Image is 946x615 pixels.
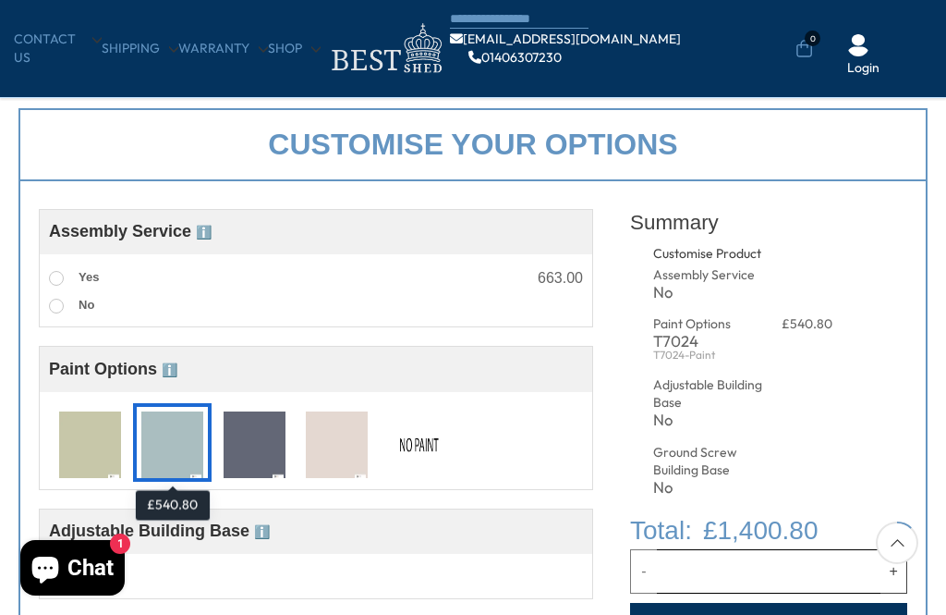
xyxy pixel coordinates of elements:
[51,403,129,482] div: T7010
[653,350,767,361] div: T7024-Paint
[653,285,767,301] div: No
[215,403,294,482] div: T7033
[653,266,767,285] div: Assembly Service
[268,40,321,58] a: Shop
[630,549,657,594] button: Decrease quantity
[795,40,813,58] a: 0
[703,511,819,549] span: £1,400.80
[847,34,869,56] img: User Icon
[805,31,820,46] span: 0
[847,59,879,78] a: Login
[224,412,285,480] img: T7033
[653,334,767,350] div: T7024
[388,412,450,480] img: No Paint
[306,412,368,480] img: T7078
[178,40,268,58] a: Warranty
[653,444,767,480] div: Ground Screw Building Base
[538,271,583,286] div: 663.00
[59,412,121,480] img: T7010
[14,31,102,67] a: CONTACT US
[468,51,562,64] a: 01406307230
[162,363,177,377] span: ℹ️
[630,200,907,245] div: Summary
[79,298,94,312] span: No
[653,315,767,334] div: Paint Options
[196,225,212,240] span: ℹ️
[450,32,681,45] a: [EMAIL_ADDRESS][DOMAIN_NAME]
[321,18,450,79] img: logo
[880,549,907,594] button: Increase quantity
[15,540,130,600] inbox-online-store-chat: Shopify online store chat
[141,412,203,480] img: T7024
[18,108,928,181] div: Customise your options
[653,245,831,264] div: Customise Product
[49,522,270,540] span: Adjustable Building Base
[254,524,270,539] span: ℹ️
[102,40,178,58] a: Shipping
[49,222,212,240] span: Assembly Service
[49,360,177,378] span: Paint Options
[653,376,767,412] div: Adjustable Building Base
[380,403,458,482] div: No Paint
[133,403,212,482] div: T7024
[782,315,832,332] span: £540.80
[297,403,376,482] div: T7078
[653,412,767,428] div: No
[657,549,881,594] input: Quantity
[79,270,99,284] span: Yes
[653,480,767,496] div: No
